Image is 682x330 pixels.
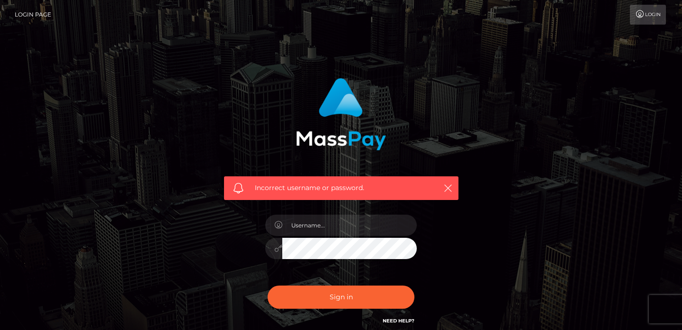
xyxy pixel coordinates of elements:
img: MassPay Login [296,78,386,150]
a: Login [630,5,666,25]
button: Sign in [268,286,414,309]
input: Username... [282,215,417,236]
span: Incorrect username or password. [255,183,428,193]
a: Login Page [15,5,51,25]
a: Need Help? [383,318,414,324]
